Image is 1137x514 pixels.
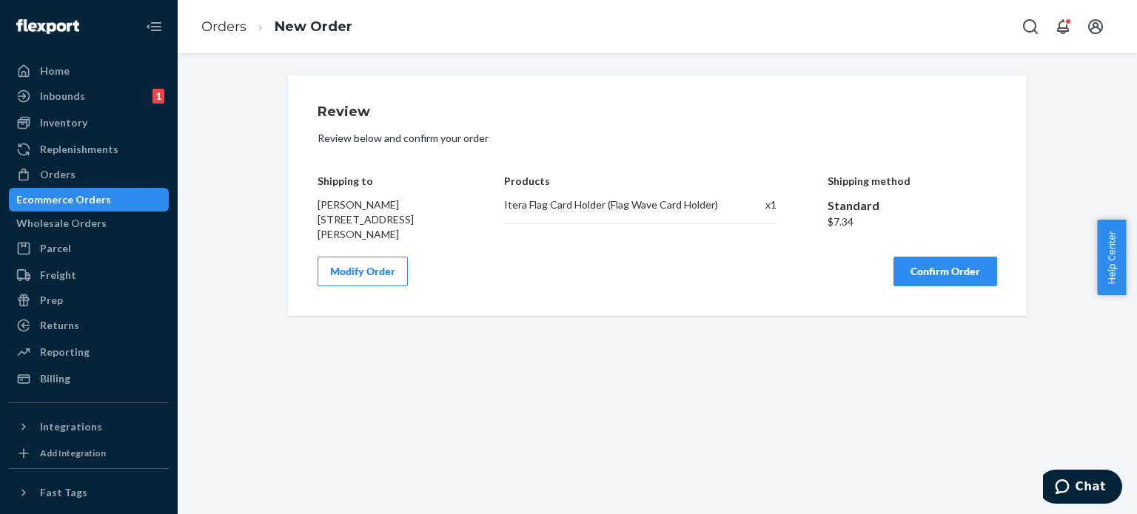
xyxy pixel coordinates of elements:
button: Fast Tags [9,481,169,504]
div: Add Integration [40,447,106,459]
div: Parcel [40,241,71,256]
h2: Description [22,98,333,124]
div: Inbounds [40,89,85,104]
td: Snapshot DATE [24,438,118,484]
a: New Order [275,18,352,35]
button: Open Search Box [1016,12,1045,41]
a: Orders [9,163,169,186]
td: Timestamp of inventory sync in UTC [117,438,332,484]
div: Prep [40,293,63,308]
div: Fast Tags [40,485,87,500]
a: Billing [9,367,169,390]
a: Prep [9,288,169,312]
div: x 1 [734,197,777,212]
a: Replenishments [9,138,169,161]
p: This report provides inventory details by SKU at each Flexport Reserve storage facility for a giv... [22,132,333,238]
div: 1 [152,89,164,104]
div: $7.34 [828,214,998,229]
h4: Shipping method [828,175,998,186]
a: Orders [201,18,246,35]
div: Inventory [40,115,87,130]
img: Flexport logo [16,19,79,34]
iframe: Opens a widget where you can chat to one of our agents [1043,470,1122,507]
td: createdat [24,345,118,392]
div: Integrations [40,419,102,434]
h4: Products [504,175,776,186]
h4: Shipping to [318,175,454,186]
div: 741 Inventory Details - Reserve Storage [22,30,333,79]
a: Wholesale Orders [9,212,169,235]
ol: breadcrumbs [189,5,364,49]
a: Returns [9,314,169,337]
button: Modify Order [318,257,408,286]
span: [PERSON_NAME] [STREET_ADDRESS][PERSON_NAME] [318,198,414,240]
strong: Column [30,317,76,333]
td: Timestamp of report creation in UTC [117,345,332,392]
button: Open notifications [1048,12,1078,41]
button: Close Navigation [139,12,169,41]
a: Reporting [9,340,169,364]
div: Returns [40,318,79,333]
div: Replenishments [40,142,118,157]
a: Inventory [9,111,169,135]
a: Freight [9,263,169,287]
button: Confirm Order [893,257,997,286]
strong: Description [124,317,192,333]
a: Home [9,59,169,83]
div: Standard [828,197,998,214]
div: Itera Flag Card Holder (Flag Wave Card Holder) [504,197,718,212]
div: Freight [40,268,76,283]
p: Review below and confirm your order [318,131,997,146]
div: Home [40,64,70,78]
button: Help Center [1097,220,1126,295]
div: Ecommerce Orders [16,192,111,207]
h1: Review [318,105,997,120]
a: Ecommerce Orders [9,188,169,212]
div: Reporting [40,345,90,359]
button: Open account menu [1081,12,1110,41]
button: Integrations [9,415,169,439]
div: Billing [40,371,70,386]
a: Parcel [9,237,169,260]
td: sellerId [24,391,118,438]
div: Orders [40,167,76,182]
h2: Documentation [22,260,333,287]
a: Add Integration [9,444,169,462]
a: Inbounds1 [9,84,169,108]
div: Wholesale Orders [16,216,107,231]
td: Unique identifier of seller account in Flexport [117,391,332,438]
